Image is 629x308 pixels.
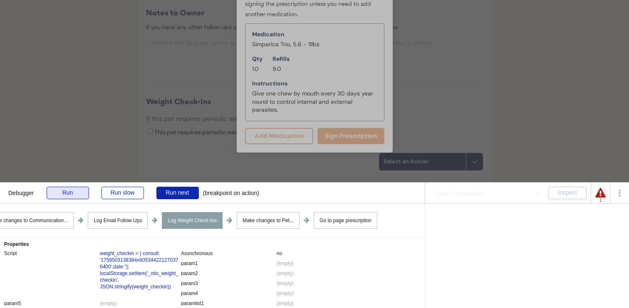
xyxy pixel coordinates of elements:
div: Go to page prescription [314,212,377,229]
div: 1 [595,198,606,203]
div: (empty) [277,280,294,287]
div: Log Weight Check-Ins [162,212,223,229]
div: (empty) [277,270,294,277]
div: Debugger [8,183,34,196]
div: Run [47,187,89,199]
div: (empty) [277,290,294,297]
div: no [277,250,282,257]
div: Make changes to Pet... [237,212,300,229]
div: Properties [4,242,421,247]
div: param3 [181,280,277,285]
div: param5 [4,300,100,305]
div: param1 [181,260,277,265]
div: (empty) [100,300,117,307]
div: Script [4,250,100,255]
div: Asynchronous [181,250,277,255]
div: param4 [181,290,277,295]
div: param2 [181,270,277,275]
div: (empty) [277,300,294,307]
div: Run next [156,187,199,199]
div: Log Email Follow Ups [88,212,148,229]
div: (breakpoint on action) [203,183,259,196]
div: weight_checkin = { consult: '1759503138384x605344221270376400',date:''}; localStorage.setItem('_o... [100,250,179,290]
div: paramlist1 [181,300,277,305]
div: Run slow [102,187,144,199]
div: (empty) [277,260,294,267]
